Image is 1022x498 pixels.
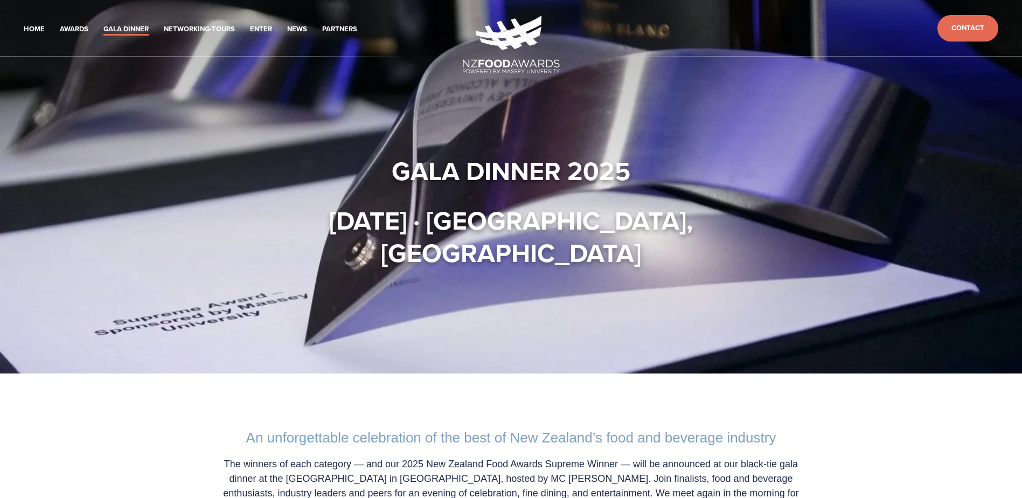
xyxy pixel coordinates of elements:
[322,23,357,36] a: Partners
[212,430,811,446] h2: An unforgettable celebration of the best of New Zealand’s food and beverage industry
[287,23,307,36] a: News
[164,23,235,36] a: Networking-Tours
[329,202,699,272] strong: [DATE] · [GEOGRAPHIC_DATA], [GEOGRAPHIC_DATA]
[60,23,88,36] a: Awards
[250,23,272,36] a: Enter
[103,23,149,36] a: Gala Dinner
[937,15,998,41] a: Contact
[24,23,45,36] a: Home
[201,155,822,187] h1: Gala Dinner 2025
